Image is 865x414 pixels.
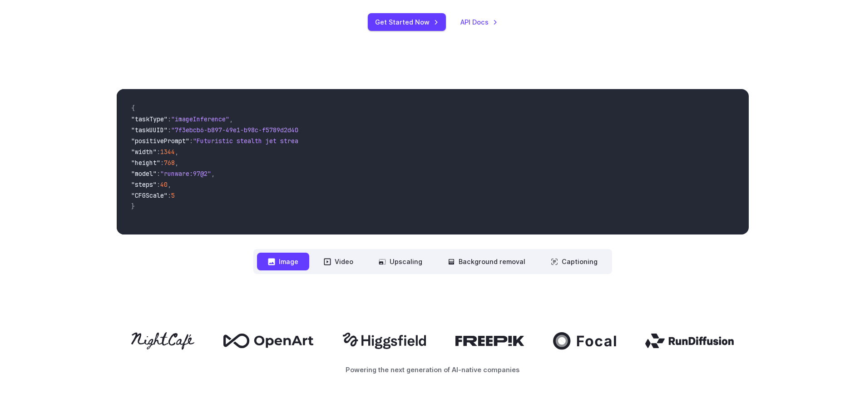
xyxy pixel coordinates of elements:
span: 40 [160,180,168,189]
span: "imageInference" [171,115,229,123]
span: "taskType" [131,115,168,123]
span: "model" [131,170,157,178]
span: "taskUUID" [131,126,168,134]
span: 5 [171,191,175,200]
span: : [157,170,160,178]
button: Captioning [540,253,608,270]
span: , [168,180,171,189]
button: Video [313,253,364,270]
span: : [168,126,171,134]
span: : [189,137,193,145]
span: "7f3ebcb6-b897-49e1-b98c-f5789d2d40d7" [171,126,309,134]
span: : [168,115,171,123]
span: , [175,159,178,167]
span: , [175,148,178,156]
span: 768 [164,159,175,167]
span: : [157,180,160,189]
span: "runware:97@2" [160,170,211,178]
a: API Docs [460,17,498,27]
span: { [131,104,135,112]
span: "positivePrompt" [131,137,189,145]
button: Image [257,253,309,270]
p: Powering the next generation of AI-native companies [117,364,749,375]
span: : [160,159,164,167]
button: Upscaling [368,253,433,270]
span: "height" [131,159,160,167]
span: "width" [131,148,157,156]
span: 1344 [160,148,175,156]
span: , [229,115,233,123]
button: Background removal [437,253,536,270]
span: "CFGScale" [131,191,168,200]
a: Get Started Now [368,13,446,31]
span: , [211,170,215,178]
span: : [168,191,171,200]
span: "steps" [131,180,157,189]
span: } [131,202,135,210]
span: "Futuristic stealth jet streaking through a neon-lit cityscape with glowing purple exhaust" [193,137,524,145]
span: : [157,148,160,156]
